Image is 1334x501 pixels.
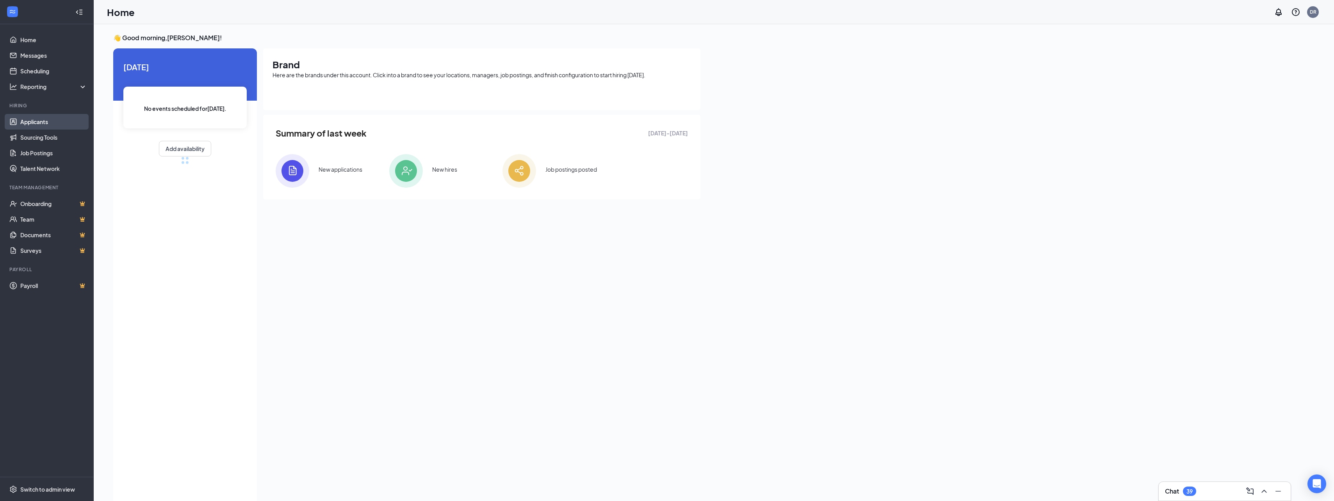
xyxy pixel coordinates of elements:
h3: Chat [1165,487,1179,496]
div: loading meetings... [181,156,189,164]
a: DocumentsCrown [20,227,87,243]
img: icon [502,154,536,188]
div: Team Management [9,184,85,191]
a: SurveysCrown [20,243,87,258]
a: Talent Network [20,161,87,176]
svg: Analysis [9,83,17,91]
img: icon [389,154,423,188]
a: Messages [20,48,87,63]
div: Open Intercom Messenger [1307,474,1326,493]
span: [DATE] [123,61,247,73]
a: Applicants [20,114,87,130]
span: [DATE] - [DATE] [648,129,688,137]
div: Job postings posted [545,165,597,173]
svg: Notifications [1274,7,1283,17]
h3: 👋 Good morning, [PERSON_NAME] ! [113,34,700,42]
a: Sourcing Tools [20,130,87,145]
span: No events scheduled for [DATE] . [144,104,226,113]
button: Add availability [159,141,211,156]
svg: QuestionInfo [1291,7,1300,17]
svg: ChevronUp [1259,487,1269,496]
button: ChevronUp [1258,485,1270,497]
h1: Brand [272,58,691,71]
div: Here are the brands under this account. Click into a brand to see your locations, managers, job p... [272,71,691,79]
svg: Minimize [1273,487,1283,496]
div: New applications [319,165,362,173]
h1: Home [107,5,135,19]
a: TeamCrown [20,211,87,227]
a: PayrollCrown [20,278,87,293]
div: Payroll [9,266,85,273]
img: icon [276,154,309,188]
div: 39 [1186,488,1193,495]
div: DR [1310,9,1316,15]
span: Summary of last week [276,126,367,140]
div: New hires [432,165,457,173]
div: Switch to admin view [20,485,75,493]
a: OnboardingCrown [20,196,87,211]
a: Scheduling [20,63,87,79]
a: Job Postings [20,145,87,161]
button: Minimize [1272,485,1284,497]
button: ComposeMessage [1244,485,1256,497]
svg: Collapse [75,8,83,16]
div: Reporting [20,83,87,91]
svg: WorkstreamLogo [9,8,16,16]
div: Hiring [9,102,85,109]
a: Home [20,32,87,48]
svg: Settings [9,485,17,493]
svg: ComposeMessage [1245,487,1255,496]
